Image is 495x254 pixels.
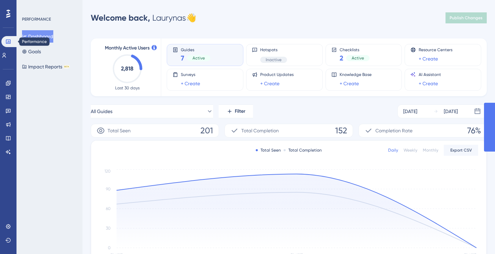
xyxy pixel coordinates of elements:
[340,47,370,52] span: Checklists
[335,125,347,136] span: 152
[375,126,412,135] span: Completion Rate
[340,53,343,63] span: 2
[352,55,364,61] span: Active
[22,60,70,73] button: Impact ReportsBETA
[219,104,253,118] button: Filter
[419,55,438,63] a: + Create
[444,107,458,115] div: [DATE]
[260,47,287,53] span: Hotspots
[388,147,398,153] div: Daily
[181,47,210,52] span: Guides
[445,12,487,23] button: Publish Changes
[340,72,372,77] span: Knowledge Base
[260,79,279,88] a: + Create
[200,125,213,136] span: 201
[22,30,53,43] button: Dashboard
[260,72,294,77] span: Product Updates
[91,13,150,23] span: Welcome back,
[22,16,51,22] div: PERFORMANCE
[121,65,133,72] text: 2,818
[181,53,184,63] span: 7
[91,12,196,23] div: Laurynas 👋
[444,145,478,156] button: Export CSV
[22,45,41,58] button: Goals
[64,65,70,68] div: BETA
[466,227,487,247] iframe: UserGuiding AI Assistant Launcher
[241,126,279,135] span: Total Completion
[108,245,111,250] tspan: 0
[256,147,281,153] div: Total Seen
[340,79,359,88] a: + Create
[419,72,441,77] span: AI Assistant
[423,147,438,153] div: Monthly
[106,206,111,211] tspan: 60
[467,125,481,136] span: 76%
[403,107,417,115] div: [DATE]
[192,55,205,61] span: Active
[105,44,150,52] span: Monthly Active Users
[404,147,417,153] div: Weekly
[181,72,200,77] span: Surveys
[108,126,131,135] span: Total Seen
[419,79,438,88] a: + Create
[91,104,213,118] button: All Guides
[235,107,245,115] span: Filter
[419,47,452,53] span: Resource Centers
[181,79,200,88] a: + Create
[450,147,472,153] span: Export CSV
[104,169,111,174] tspan: 120
[450,15,483,21] span: Publish Changes
[106,187,111,191] tspan: 90
[115,85,140,91] span: Last 30 days
[106,226,111,231] tspan: 30
[91,107,112,115] span: All Guides
[284,147,322,153] div: Total Completion
[266,57,282,63] span: Inactive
